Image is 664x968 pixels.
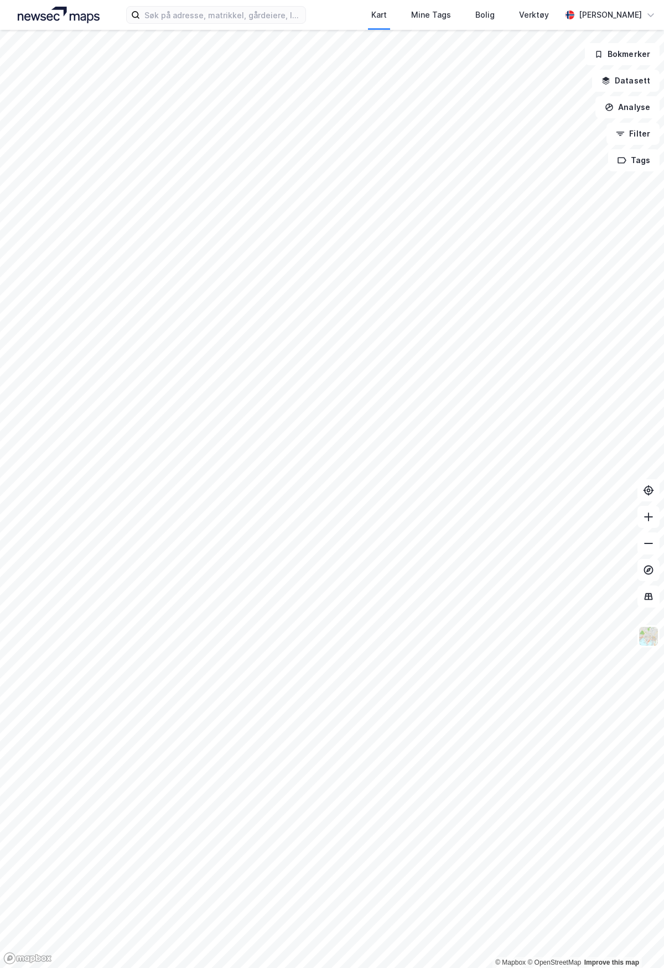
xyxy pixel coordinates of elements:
div: Kart [371,8,387,22]
div: Verktøy [519,8,549,22]
div: Kontrollprogram for chat [609,915,664,968]
a: Improve this map [584,959,639,966]
div: Mine Tags [411,8,451,22]
input: Søk på adresse, matrikkel, gårdeiere, leietakere eller personer [140,7,305,23]
img: logo.a4113a55bc3d86da70a041830d287a7e.svg [18,7,100,23]
div: Bolig [475,8,495,22]
button: Datasett [592,70,660,92]
a: Mapbox [495,959,526,966]
button: Bokmerker [585,43,660,65]
button: Filter [606,123,660,145]
a: OpenStreetMap [527,959,581,966]
div: [PERSON_NAME] [579,8,642,22]
a: Mapbox homepage [3,952,52,965]
iframe: Chat Widget [609,915,664,968]
img: Z [638,626,659,647]
button: Analyse [595,96,660,118]
button: Tags [608,149,660,171]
